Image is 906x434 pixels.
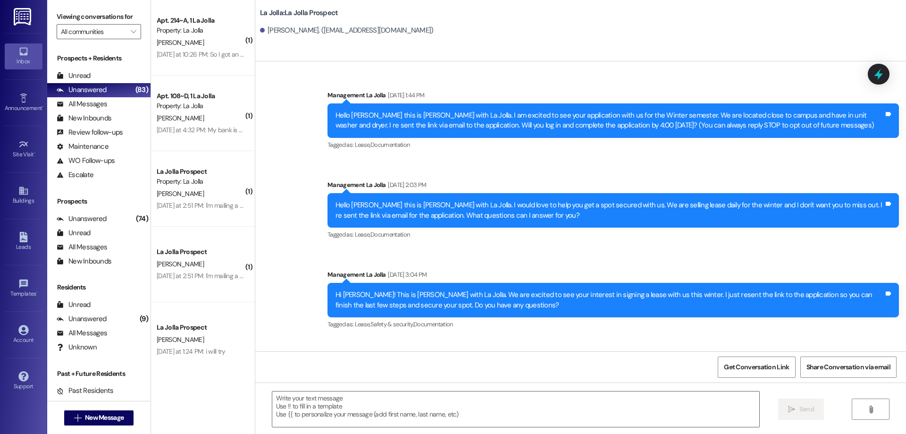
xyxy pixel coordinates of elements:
div: Review follow-ups [57,128,123,137]
span: [PERSON_NAME] [157,335,204,344]
span: Share Conversation via email [806,362,890,372]
div: Tagged as: [327,317,899,331]
div: (74) [134,212,151,226]
div: La Jolla Prospect [157,247,244,257]
label: Viewing conversations for [57,9,141,24]
button: Send [778,399,824,420]
div: Maintenance [57,142,109,152]
div: Hello [PERSON_NAME] this is [PERSON_NAME] with La Jolla. I am excited to see your application wit... [336,111,884,131]
div: Management La Jolla [327,270,899,283]
div: Apt. 214~A, 1 La Jolla [157,16,244,26]
i:  [867,406,874,413]
div: Past Residents [57,386,114,396]
a: Buildings [5,183,42,208]
i:  [131,28,136,35]
div: Unread [57,71,91,81]
a: Templates • [5,276,42,301]
b: La Jolla: La Jolla Prospect [260,8,338,18]
div: Property: La Jolla [157,101,244,111]
span: • [42,103,43,110]
button: Get Conversation Link [718,357,795,378]
div: [DATE] 3:04 PM [386,270,427,280]
div: Unanswered [57,214,107,224]
img: ResiDesk Logo [14,8,33,26]
div: Hello [PERSON_NAME] this is [PERSON_NAME] with La Jolla. I would love to help you get a spot secu... [336,200,884,221]
div: All Messages [57,328,107,338]
span: • [34,150,35,156]
span: [PERSON_NAME] [157,38,204,47]
div: (83) [133,83,151,97]
div: La Jolla Prospect [157,167,244,177]
i:  [788,406,795,413]
span: Lease , [355,230,370,238]
div: Prospects [47,196,151,206]
div: Unanswered [57,314,107,324]
div: [DATE] at 2:51 PM: I'm mailing a check but it might not be there before the 5. Is that ok? [157,272,390,280]
span: Safety & security , [370,320,413,328]
div: Tagged as: [327,138,899,152]
div: Apt. 108~D, 1 La Jolla [157,91,244,101]
span: [PERSON_NAME] [157,260,204,268]
a: Account [5,322,42,348]
span: Documentation [370,230,410,238]
div: Management La Jolla [327,90,899,103]
div: All Messages [57,99,107,109]
div: Management La Jolla [327,180,899,193]
span: Get Conversation Link [724,362,789,372]
div: [PERSON_NAME]. ([EMAIL_ADDRESS][DOMAIN_NAME]) [260,26,434,35]
div: (9) [137,312,151,326]
div: Unknown [57,342,97,352]
div: Residents [47,282,151,292]
div: WO Follow-ups [57,156,115,166]
button: Share Conversation via email [800,357,897,378]
span: New Message [85,413,124,423]
div: La Jolla Prospect [157,323,244,332]
a: Leads [5,229,42,255]
div: [DATE] at 2:51 PM: I'm mailing a check but it might not be there before the 5. Is that ok? [157,201,390,210]
div: New Inbounds [57,256,111,266]
div: Property: La Jolla [157,26,244,35]
div: [DATE] 1:44 PM [386,90,424,100]
span: Send [799,404,814,414]
div: Tagged as: [327,228,899,241]
div: Hi [PERSON_NAME]! This is [PERSON_NAME] with La Jolla. We are excited to see your interest in sig... [336,290,884,310]
input: All communities [61,24,126,39]
a: Support [5,368,42,394]
span: Lease , [355,141,370,149]
div: New Inbounds [57,113,111,123]
div: Property: La Jolla [157,177,244,187]
div: Unanswered [57,85,107,95]
span: Documentation [370,141,410,149]
button: New Message [64,410,134,425]
div: Prospects + Residents [47,53,151,63]
div: Past + Future Residents [47,369,151,379]
span: [PERSON_NAME] [157,189,204,198]
div: All Messages [57,242,107,252]
div: [DATE] at 1:24 PM: i will try [157,347,226,356]
div: Unread [57,228,91,238]
div: [DATE] at 10:26 PM: So I got an email saying to pay rent the 5th? That's of next month right? Cau... [157,50,537,59]
a: Site Visit • [5,136,42,162]
div: Escalate [57,170,93,180]
span: Lease , [355,320,370,328]
span: Documentation [413,320,453,328]
div: [DATE] at 4:32 PM: My bank is not able to cancel the payment so that will not be possible. Thank ... [157,126,451,134]
a: Inbox [5,43,42,69]
div: [DATE] 2:03 PM [386,180,426,190]
i:  [74,414,81,422]
span: • [36,289,38,296]
span: [PERSON_NAME] [157,114,204,122]
div: Unread [57,300,91,310]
